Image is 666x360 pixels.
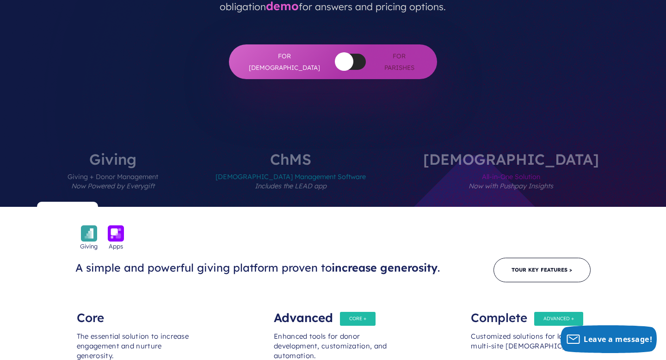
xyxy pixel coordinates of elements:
[332,261,438,274] span: increase generosity
[395,152,627,207] label: [DEMOGRAPHIC_DATA]
[423,167,599,207] span: All-in-One Solution
[255,182,327,190] em: Includes the LEAD app
[108,225,124,242] img: icon_apps-bckgrnd-600x600-1.png
[80,242,98,251] span: Giving
[77,304,195,323] div: Core
[380,50,419,73] span: For Parishes
[68,167,158,207] span: Giving + Donor Management
[75,261,449,275] h3: A simple and powerful giving platform proven to .
[493,258,591,282] a: Tour Key Features >
[40,152,186,207] label: Giving
[71,182,154,190] em: Now Powered by Everygift
[469,182,553,190] em: Now with Pushpay Insights
[188,152,394,207] label: ChMS
[216,167,366,207] span: [DEMOGRAPHIC_DATA] Management Software
[247,50,321,73] span: For [DEMOGRAPHIC_DATA]
[81,225,97,242] img: icon_giving-bckgrnd-600x600-1.png
[471,304,589,323] div: Complete
[584,334,652,344] span: Leave a message!
[561,325,657,353] button: Leave a message!
[109,242,123,251] span: Apps
[274,304,392,323] div: Advanced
